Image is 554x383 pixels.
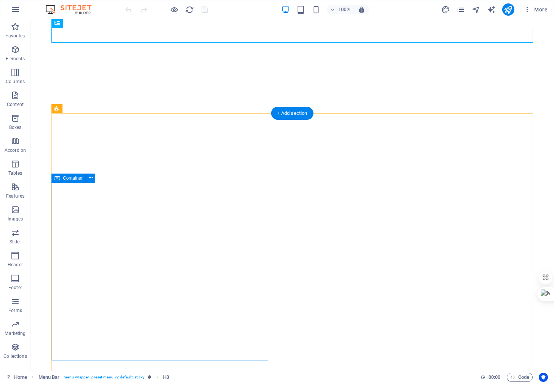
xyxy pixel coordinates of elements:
button: reload [185,5,194,14]
i: Pages (Ctrl+Alt+S) [456,5,465,14]
i: On resize automatically adjust zoom level to fit chosen device. [358,6,365,13]
span: . menu-wrapper .preset-menu-v2-default .sticky [62,373,144,382]
button: text_generator [487,5,496,14]
p: Tables [8,170,22,176]
button: Code [507,373,533,382]
button: Usercentrics [539,373,548,382]
button: design [441,5,450,14]
h6: Session time [480,373,501,382]
img: Editor Logo [44,5,101,14]
i: Publish [504,5,512,14]
i: This element is a customizable preset [148,375,151,379]
span: Code [510,373,529,382]
p: Forms [8,307,22,314]
button: Click here to leave preview mode and continue editing [170,5,179,14]
div: + Add section [271,107,314,120]
p: Footer [8,285,22,291]
p: Header [8,262,23,268]
i: Design (Ctrl+Alt+Y) [441,5,450,14]
button: More [520,3,551,16]
p: Elements [6,56,25,62]
button: pages [456,5,466,14]
i: Reload page [185,5,194,14]
span: Click to select. Double-click to edit [163,373,169,382]
span: More [524,6,548,13]
p: Images [8,216,23,222]
button: publish [502,3,514,16]
p: Slider [10,239,21,245]
p: Collections [3,353,27,359]
p: Marketing [5,330,26,336]
button: 100% [327,5,354,14]
p: Boxes [9,124,22,130]
a: Click to cancel selection. Double-click to open Pages [6,373,27,382]
p: Accordion [5,147,26,153]
i: AI Writer [487,5,496,14]
span: 00 00 [488,373,500,382]
span: Click to select. Double-click to edit [38,373,60,382]
p: Columns [6,79,25,85]
p: Favorites [5,33,25,39]
i: Navigator [472,5,480,14]
h6: 100% [338,5,351,14]
span: : [494,374,495,380]
button: navigator [472,5,481,14]
p: Content [7,101,24,108]
nav: breadcrumb [38,373,169,382]
span: Container [63,176,83,180]
p: Features [6,193,24,199]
